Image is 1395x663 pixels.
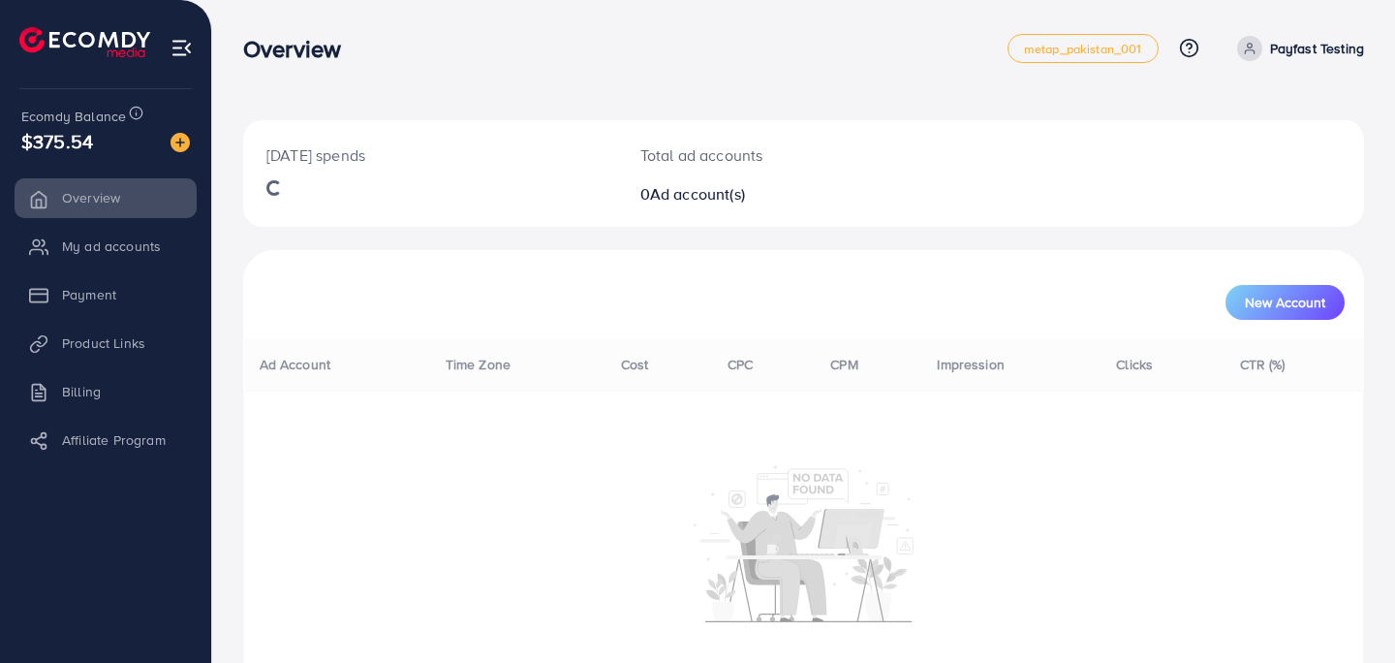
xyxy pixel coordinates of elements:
[1270,37,1364,60] p: Payfast Testing
[21,107,126,126] span: Ecomdy Balance
[19,27,150,57] img: logo
[170,133,190,152] img: image
[243,35,356,63] h3: Overview
[266,143,594,167] p: [DATE] spends
[640,143,874,167] p: Total ad accounts
[1245,296,1325,309] span: New Account
[21,127,93,155] span: $375.54
[1007,34,1159,63] a: metap_pakistan_001
[640,185,874,204] h2: 0
[1024,43,1142,55] span: metap_pakistan_001
[170,37,193,59] img: menu
[1229,36,1364,61] a: Payfast Testing
[1225,285,1345,320] button: New Account
[650,183,745,205] span: Ad account(s)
